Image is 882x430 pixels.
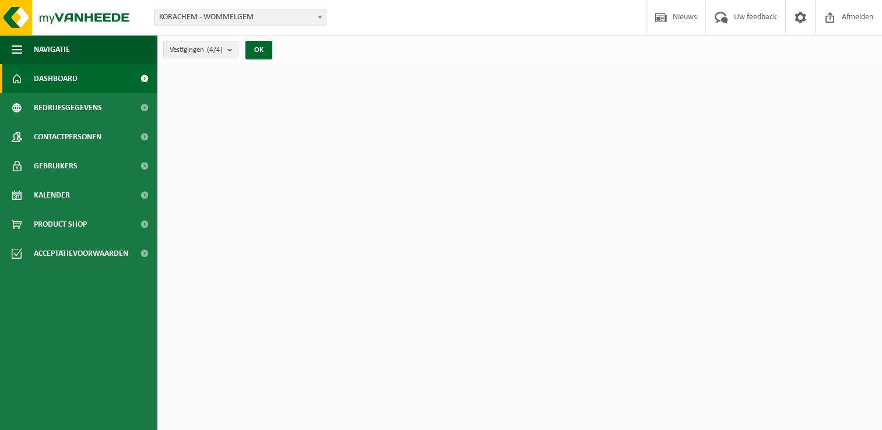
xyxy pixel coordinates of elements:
span: Navigatie [34,35,70,64]
span: Product Shop [34,210,87,239]
button: Vestigingen(4/4) [163,41,238,58]
span: Dashboard [34,64,78,93]
span: KORACHEM - WOMMELGEM [154,9,326,26]
span: Contactpersonen [34,122,101,151]
span: Vestigingen [170,41,223,59]
span: Bedrijfsgegevens [34,93,102,122]
span: Kalender [34,181,70,210]
count: (4/4) [207,46,223,54]
span: Acceptatievoorwaarden [34,239,128,268]
button: OK [245,41,272,59]
span: Gebruikers [34,151,78,181]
